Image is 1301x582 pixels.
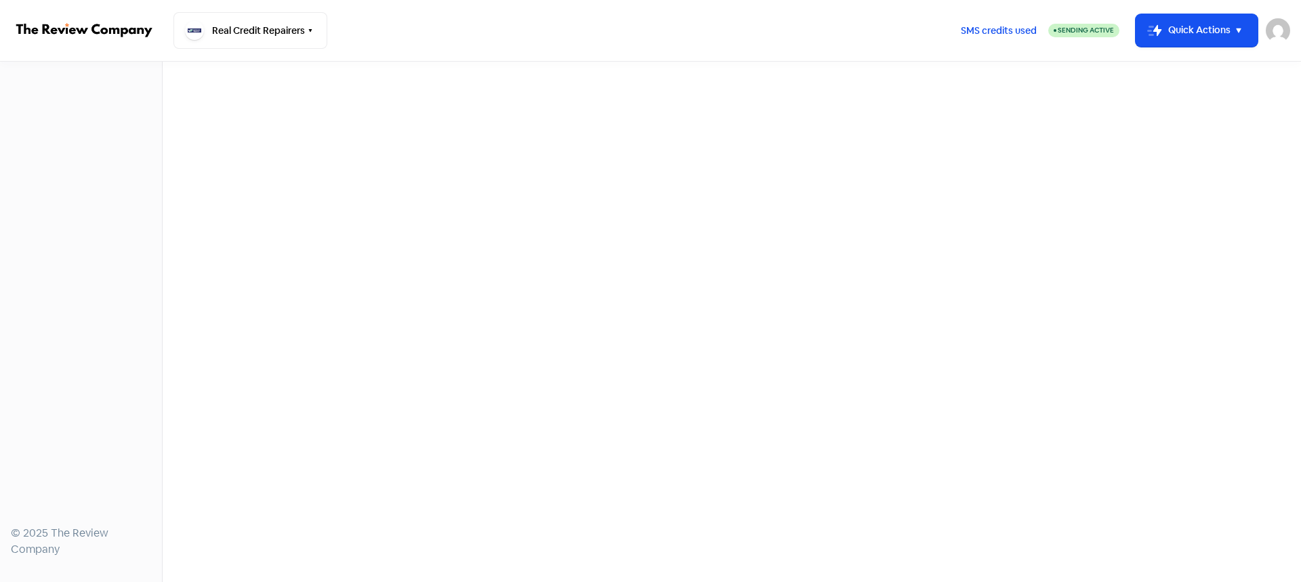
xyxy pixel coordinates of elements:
div: © 2025 The Review Company [11,525,151,558]
button: Quick Actions [1136,14,1258,47]
button: Real Credit Repairers [173,12,327,49]
a: SMS credits used [949,22,1048,37]
img: User [1266,18,1290,43]
span: Sending Active [1058,26,1114,35]
span: SMS credits used [961,24,1037,38]
a: Sending Active [1048,22,1119,39]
